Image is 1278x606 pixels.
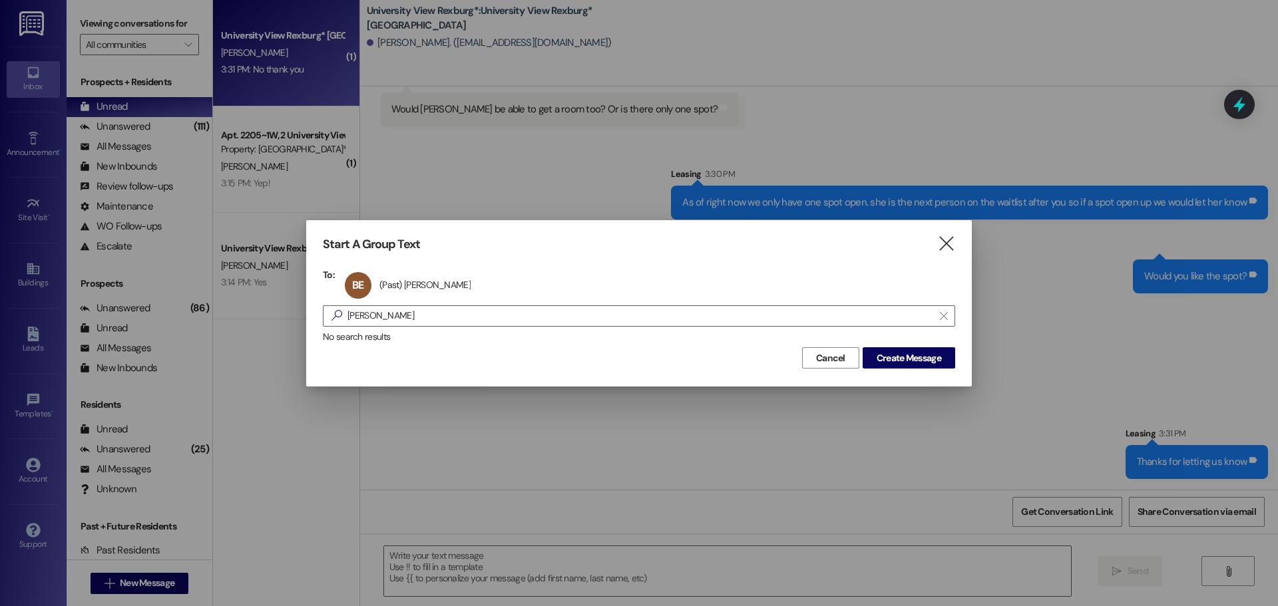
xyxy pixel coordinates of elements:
[352,278,363,292] span: BE
[802,347,859,369] button: Cancel
[877,351,941,365] span: Create Message
[816,351,845,365] span: Cancel
[940,311,947,321] i: 
[323,237,420,252] h3: Start A Group Text
[323,330,955,344] div: No search results
[326,309,347,323] i: 
[347,307,933,325] input: Search for any contact or apartment
[379,279,471,291] div: (Past) [PERSON_NAME]
[933,306,955,326] button: Clear text
[863,347,955,369] button: Create Message
[937,237,955,251] i: 
[323,269,335,281] h3: To:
